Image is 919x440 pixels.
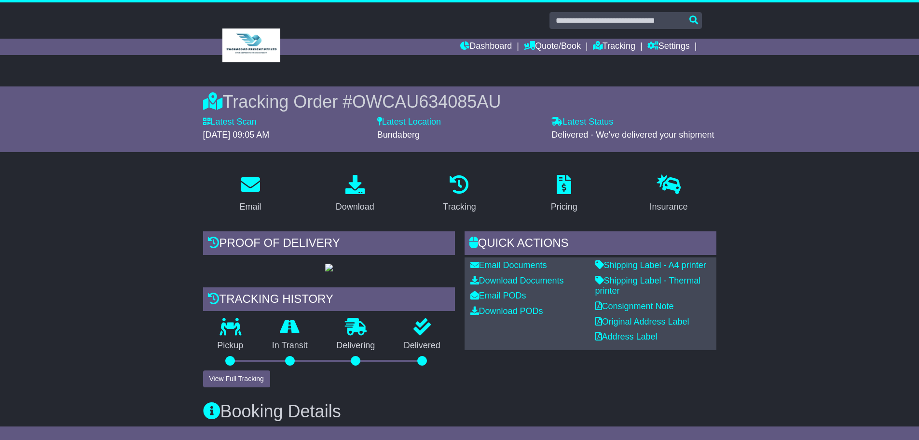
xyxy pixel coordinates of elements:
h3: Booking Details [203,402,716,421]
div: Email [239,200,261,213]
a: Quote/Book [524,39,581,55]
a: Settings [647,39,690,55]
a: Shipping Label - A4 printer [595,260,706,270]
div: Download [336,200,374,213]
a: Email [233,171,267,217]
a: Dashboard [460,39,512,55]
a: Email Documents [470,260,547,270]
button: View Full Tracking [203,370,270,387]
a: Tracking [437,171,482,217]
label: Latest Scan [203,117,257,128]
div: Insurance [650,200,688,213]
a: Address Label [595,332,658,341]
span: Delivered - We've delivered your shipment [551,130,714,140]
a: Download [329,171,381,217]
a: Pricing [545,171,584,217]
img: GetPodImage [325,264,333,271]
span: [DATE] 09:05 AM [203,130,270,140]
span: Bundaberg [377,130,420,140]
p: In Transit [258,341,322,351]
div: Tracking [443,200,476,213]
p: Pickup [203,341,258,351]
a: Insurance [644,171,694,217]
a: Download Documents [470,276,564,285]
p: Delivered [389,341,455,351]
div: Quick Actions [465,231,716,257]
span: OWCAU634085AU [352,92,501,112]
div: Pricing [551,200,577,213]
a: Download PODs [470,306,543,316]
label: Latest Status [551,117,613,128]
div: Tracking history [203,287,455,313]
a: Original Address Label [595,317,689,326]
div: Tracking Order # [203,91,716,112]
a: Tracking [593,39,635,55]
label: Latest Location [377,117,441,128]
a: Email PODs [470,291,526,300]
div: Proof of Delivery [203,231,455,257]
a: Shipping Label - Thermal printer [595,276,701,296]
p: Delivering [322,341,390,351]
a: Consignment Note [595,301,674,311]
